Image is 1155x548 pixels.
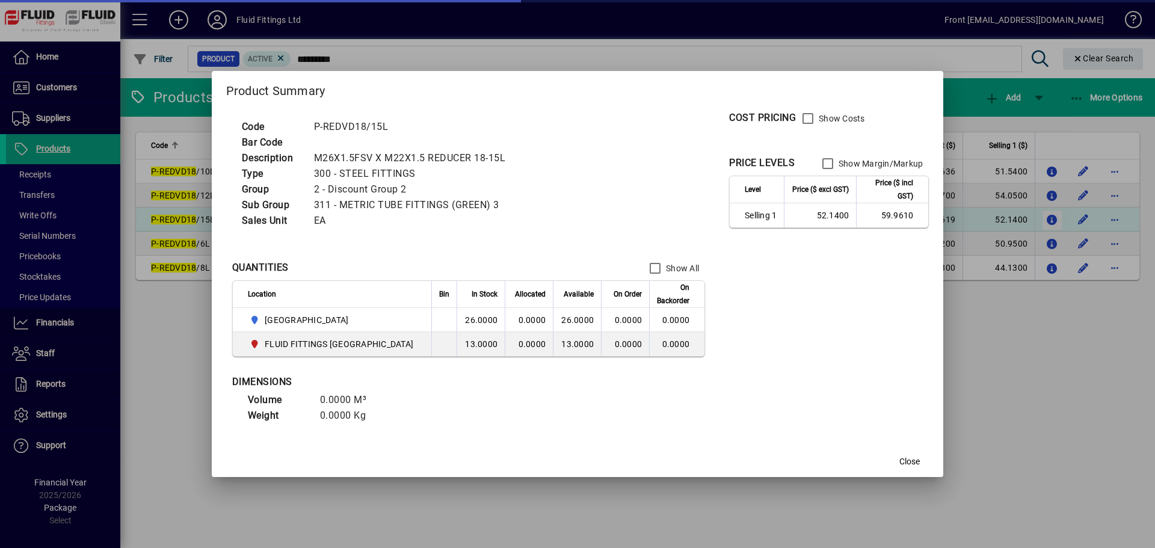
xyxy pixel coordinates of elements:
span: Bin [439,288,449,301]
span: Price ($ incl GST) [864,176,913,203]
td: Code [236,119,308,135]
td: 0.0000 Kg [314,408,386,423]
td: 13.0000 [457,332,505,356]
span: Allocated [515,288,546,301]
span: Level [745,183,761,196]
td: 0.0000 [505,308,553,332]
div: PRICE LEVELS [729,156,795,170]
span: In Stock [472,288,497,301]
td: Sub Group [236,197,308,213]
td: Description [236,150,308,166]
label: Show Costs [816,112,865,125]
td: Volume [242,392,314,408]
td: Sales Unit [236,213,308,229]
span: [GEOGRAPHIC_DATA] [265,314,348,326]
span: 0.0000 [615,339,642,349]
span: 0.0000 [615,315,642,325]
td: Group [236,182,308,197]
span: AUCKLAND [248,313,419,327]
div: COST PRICING [729,111,796,125]
td: 300 - STEEL FITTINGS [308,166,520,182]
td: EA [308,213,520,229]
td: 52.1400 [784,203,856,227]
span: On Order [614,288,642,301]
td: 311 - METRIC TUBE FITTINGS (GREEN) 3 [308,197,520,213]
div: QUANTITIES [232,260,289,275]
td: 0.0000 [505,332,553,356]
td: Weight [242,408,314,423]
span: Available [564,288,594,301]
label: Show All [664,262,699,274]
span: Close [899,455,920,468]
td: 13.0000 [553,332,601,356]
span: FLUID FITTINGS CHRISTCHURCH [248,337,419,351]
button: Close [890,451,929,472]
td: 0.0000 M³ [314,392,386,408]
span: Location [248,288,276,301]
td: 26.0000 [553,308,601,332]
td: 0.0000 [649,308,704,332]
td: 0.0000 [649,332,704,356]
span: Price ($ excl GST) [792,183,849,196]
span: On Backorder [657,281,689,307]
h2: Product Summary [212,71,944,106]
span: FLUID FITTINGS [GEOGRAPHIC_DATA] [265,338,413,350]
td: P-REDVD18/15L [308,119,520,135]
span: Selling 1 [745,209,777,221]
td: M26X1.5FSV X M22X1.5 REDUCER 18-15L [308,150,520,166]
td: 59.9610 [856,203,928,227]
td: 2 - Discount Group 2 [308,182,520,197]
td: 26.0000 [457,308,505,332]
td: Type [236,166,308,182]
div: DIMENSIONS [232,375,533,389]
td: Bar Code [236,135,308,150]
label: Show Margin/Markup [836,158,923,170]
